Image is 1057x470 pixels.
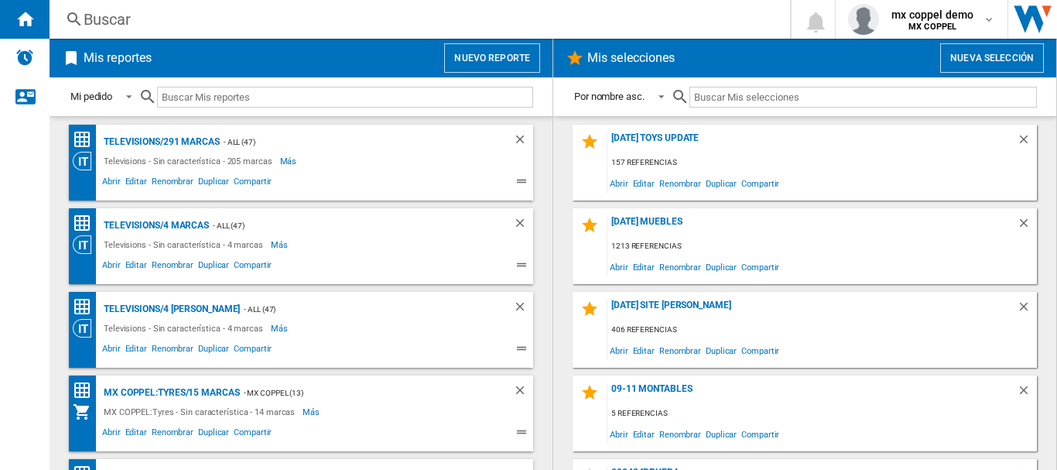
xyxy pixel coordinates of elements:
[513,132,533,152] div: Borrar
[100,319,271,338] div: Televisions - Sin característica - 4 marcas
[607,173,631,194] span: Abrir
[70,91,112,102] div: Mi pedido
[231,425,274,444] span: Compartir
[123,258,149,276] span: Editar
[739,173,782,194] span: Compartir
[149,258,196,276] span: Renombrar
[73,152,100,170] div: Visión Categoría
[607,216,1017,237] div: [DATE] MUEBLES
[271,235,290,254] span: Más
[149,425,196,444] span: Renombrar
[513,300,533,319] div: Borrar
[703,340,739,361] span: Duplicar
[607,237,1037,256] div: 1213 referencias
[196,258,231,276] span: Duplicar
[73,130,100,149] div: Matriz de precios
[123,174,149,193] span: Editar
[231,174,274,193] span: Compartir
[584,43,679,73] h2: Mis selecciones
[303,403,322,421] span: Más
[196,341,231,360] span: Duplicar
[271,319,290,338] span: Más
[444,43,540,73] button: Nuevo reporte
[100,383,240,403] div: MX COPPEL:Tyres/15 marcas
[513,216,533,235] div: Borrar
[73,235,100,254] div: Visión Categoría
[231,341,274,360] span: Compartir
[100,216,209,235] div: Televisions/4 marcas
[891,7,973,22] span: mx coppel demo
[607,404,1037,424] div: 5 referencias
[100,132,220,152] div: Televisions/291 marcas
[739,256,782,277] span: Compartir
[209,216,482,235] div: - ALL (47)
[231,258,274,276] span: Compartir
[15,48,34,67] img: alerts-logo.svg
[149,341,196,360] span: Renombrar
[574,91,645,102] div: Por nombre asc.
[1017,383,1037,404] div: Borrar
[73,297,100,317] div: Matriz de precios
[631,256,657,277] span: Editar
[240,300,482,319] div: - ALL (47)
[607,300,1017,321] div: [DATE] site [PERSON_NAME]
[689,87,1037,108] input: Buscar Mis selecciones
[703,173,739,194] span: Duplicar
[703,256,739,277] span: Duplicar
[1017,216,1037,237] div: Borrar
[657,340,703,361] span: Renombrar
[607,424,631,444] span: Abrir
[607,383,1017,404] div: 09-11 MONTABLES
[607,132,1017,153] div: [DATE] toys update
[73,403,100,421] div: Mi colección
[631,424,657,444] span: Editar
[657,256,703,277] span: Renombrar
[73,381,100,400] div: Matriz de precios
[940,43,1044,73] button: Nueva selección
[123,425,149,444] span: Editar
[100,235,271,254] div: Televisions - Sin característica - 4 marcas
[100,403,303,421] div: MX COPPEL:Tyres - Sin característica - 14 marcas
[739,424,782,444] span: Compartir
[848,4,879,35] img: profile.jpg
[80,43,155,73] h2: Mis reportes
[100,258,123,276] span: Abrir
[157,87,533,108] input: Buscar Mis reportes
[631,173,657,194] span: Editar
[513,383,533,403] div: Borrar
[657,173,703,194] span: Renombrar
[703,424,739,444] span: Duplicar
[84,9,750,30] div: Buscar
[73,214,100,233] div: Matriz de precios
[280,152,299,170] span: Más
[240,383,482,403] div: - MX COPPEL (13)
[220,132,482,152] div: - ALL (47)
[607,340,631,361] span: Abrir
[607,256,631,277] span: Abrir
[100,425,123,444] span: Abrir
[196,174,231,193] span: Duplicar
[1017,132,1037,153] div: Borrar
[631,340,657,361] span: Editar
[607,321,1037,340] div: 406 referencias
[739,340,782,361] span: Compartir
[100,152,280,170] div: Televisions - Sin característica - 205 marcas
[196,425,231,444] span: Duplicar
[149,174,196,193] span: Renombrar
[100,174,123,193] span: Abrir
[1017,300,1037,321] div: Borrar
[657,424,703,444] span: Renombrar
[100,300,240,319] div: Televisions/4 [PERSON_NAME]
[100,341,123,360] span: Abrir
[908,22,956,32] b: MX COPPEL
[73,319,100,338] div: Visión Categoría
[123,341,149,360] span: Editar
[607,153,1037,173] div: 157 referencias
